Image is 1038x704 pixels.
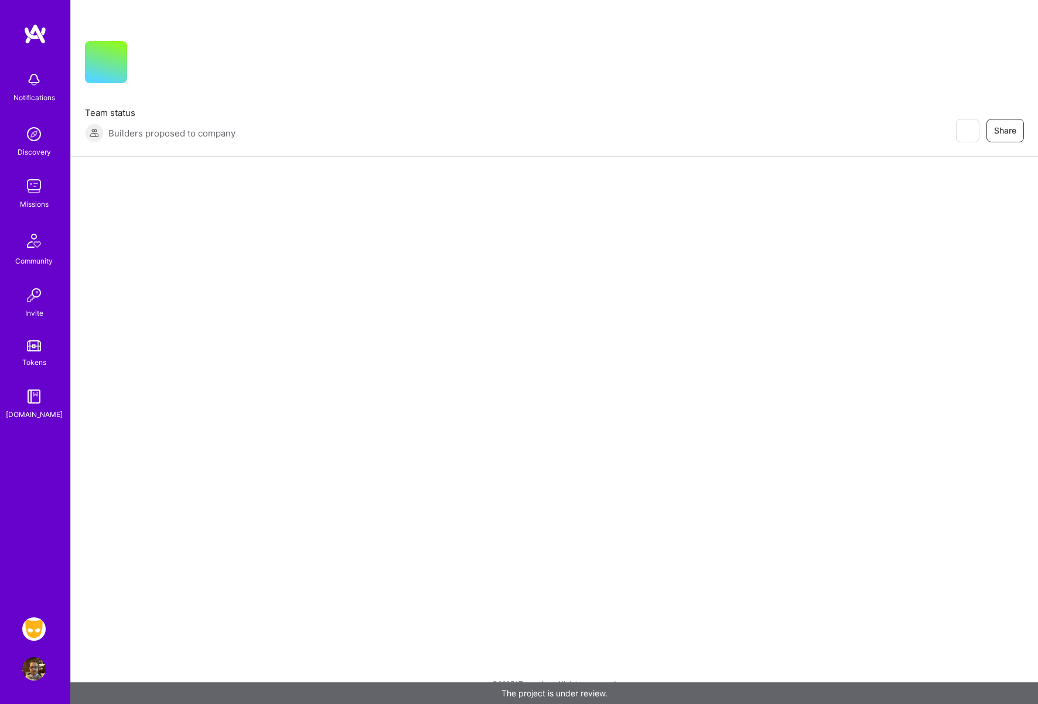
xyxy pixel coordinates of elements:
[20,198,49,210] div: Missions
[19,617,49,641] a: Grindr: Mobile + BE + Cloud
[85,124,104,142] img: Builders proposed to company
[22,122,46,146] img: discovery
[85,107,235,119] span: Team status
[994,125,1016,136] span: Share
[22,283,46,307] img: Invite
[15,255,53,267] div: Community
[22,657,46,681] img: User Avatar
[141,60,151,69] i: icon CompanyGray
[22,356,46,368] div: Tokens
[22,617,46,641] img: Grindr: Mobile + BE + Cloud
[6,408,63,421] div: [DOMAIN_NAME]
[70,682,1038,704] div: The project is under review.
[986,119,1024,142] button: Share
[19,657,49,681] a: User Avatar
[22,385,46,408] img: guide book
[13,91,55,104] div: Notifications
[108,127,235,139] span: Builders proposed to company
[27,340,41,351] img: tokens
[23,23,47,45] img: logo
[22,68,46,91] img: bell
[18,146,51,158] div: Discovery
[962,126,972,135] i: icon EyeClosed
[20,227,48,255] img: Community
[25,307,43,319] div: Invite
[22,175,46,198] img: teamwork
